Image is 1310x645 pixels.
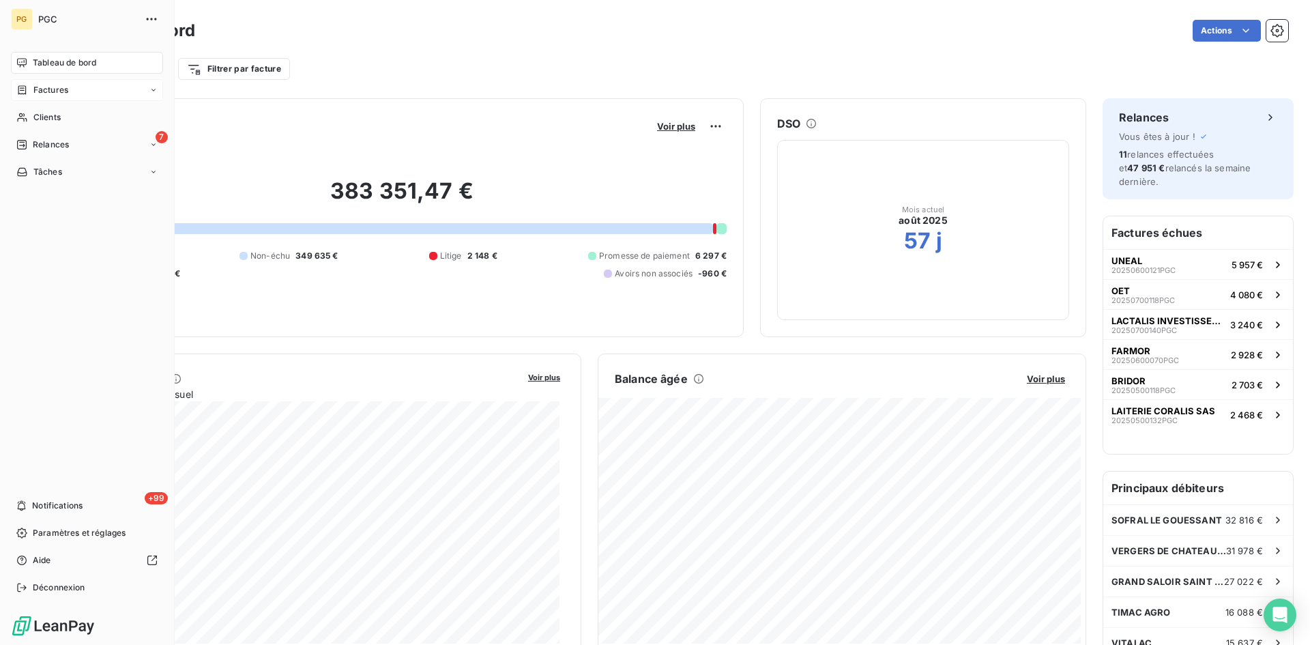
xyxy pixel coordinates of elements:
span: Mois actuel [902,205,945,214]
button: LAITERIE CORALIS SAS20250500132PGC2 468 € [1103,399,1293,429]
span: PGC [38,14,136,25]
span: Déconnexion [33,582,85,594]
span: Avoirs non associés [615,268,693,280]
span: +99 [145,492,168,504]
span: Voir plus [657,121,695,132]
h2: 383 351,47 € [77,177,727,218]
div: Open Intercom Messenger [1264,599,1296,631]
span: Non-échu [250,250,290,262]
span: 2 468 € [1230,410,1263,420]
span: 6 297 € [695,250,727,262]
span: -960 € [698,268,727,280]
span: 2 148 € [467,250,497,262]
button: LACTALIS INVESTISSEMENTS20250700140PGC3 240 € [1103,309,1293,339]
span: relances effectuées et relancés la semaine dernière. [1119,149,1251,187]
span: 31 978 € [1226,545,1263,556]
span: Vous êtes à jour ! [1119,131,1195,142]
span: Notifications [32,500,83,512]
span: 11 [1119,149,1127,160]
span: Factures [33,84,68,96]
span: Voir plus [528,373,560,382]
span: 20250500118PGC [1111,386,1176,395]
a: 7Relances [11,134,163,156]
button: Voir plus [524,371,564,383]
div: PG [11,8,33,30]
span: 7 [156,131,168,143]
button: BRIDOR20250500118PGC2 703 € [1103,369,1293,399]
span: 32 816 € [1225,515,1263,526]
h2: j [936,227,942,255]
span: Clients [33,111,61,124]
button: Voir plus [1023,373,1069,385]
span: Tâches [33,166,62,178]
span: Litige [440,250,462,262]
span: 20250700140PGC [1111,326,1177,334]
span: 2 703 € [1232,379,1263,390]
button: Voir plus [653,120,699,132]
h6: Balance âgée [615,371,688,387]
span: LACTALIS INVESTISSEMENTS [1111,315,1225,326]
span: UNEAL [1111,255,1142,266]
span: 27 022 € [1224,576,1263,587]
button: OET20250700118PGC4 080 € [1103,279,1293,309]
span: Promesse de paiement [599,250,690,262]
span: Aide [33,554,51,567]
span: Chiffre d'affaires mensuel [77,387,519,401]
span: BRIDOR [1111,375,1146,386]
img: Logo LeanPay [11,615,96,637]
a: Clients [11,106,163,128]
a: Tâches [11,161,163,183]
span: 47 951 € [1127,162,1165,173]
span: août 2025 [899,214,947,227]
span: Voir plus [1027,373,1065,384]
span: 349 635 € [295,250,338,262]
h6: Factures échues [1103,216,1293,249]
span: 20250500132PGC [1111,416,1178,425]
h6: Relances [1119,109,1169,126]
button: Filtrer par facture [178,58,290,80]
h6: Principaux débiteurs [1103,472,1293,504]
span: GRAND SALOIR SAINT NICOLAS [1111,576,1224,587]
button: Actions [1193,20,1261,42]
span: 20250600070PGC [1111,356,1179,364]
span: Paramètres et réglages [33,527,126,539]
button: UNEAL20250600121PGC5 957 € [1103,249,1293,279]
span: VERGERS DE CHATEAUBOURG SAS [1111,545,1226,556]
span: Tableau de bord [33,57,96,69]
span: 20250600121PGC [1111,266,1176,274]
a: Factures [11,79,163,101]
span: 4 080 € [1230,289,1263,300]
span: FARMOR [1111,345,1150,356]
h6: DSO [777,115,800,132]
span: TIMAC AGRO [1111,607,1171,618]
span: 2 928 € [1231,349,1263,360]
a: Tableau de bord [11,52,163,74]
span: 20250700118PGC [1111,296,1175,304]
a: Aide [11,549,163,571]
span: LAITERIE CORALIS SAS [1111,405,1215,416]
span: OET [1111,285,1130,296]
a: Paramètres et réglages [11,522,163,544]
h2: 57 [904,227,931,255]
span: 5 957 € [1232,259,1263,270]
span: 16 088 € [1225,607,1263,618]
span: Relances [33,139,69,151]
span: 3 240 € [1230,319,1263,330]
button: FARMOR20250600070PGC2 928 € [1103,339,1293,369]
span: SOFRAL LE GOUESSANT [1111,515,1222,526]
